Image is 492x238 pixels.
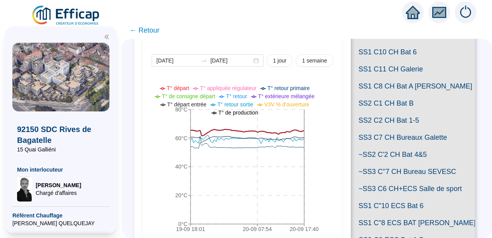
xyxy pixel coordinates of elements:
span: V3V % d'ouverture [264,101,309,108]
span: ← Retour [130,25,159,36]
tspan: 20-09 07:54 [243,226,272,232]
span: T° retour primaire [267,85,310,91]
tspan: 60°C [175,135,187,141]
span: Chargé d'affaires [36,189,81,197]
span: 15 Quai Galliéni [17,146,105,153]
span: T° retour sortie [217,101,253,108]
span: swap-right [201,57,207,64]
span: SS1 C8 CH Bat A [PERSON_NAME] [351,78,475,95]
span: fund [432,5,446,19]
button: 1 semaine [296,54,333,67]
span: SS1 C"10 ECS Bat 6 [351,197,475,214]
span: SS1 C10 CH Bat 6 [351,43,475,61]
tspan: 40°C [175,164,187,170]
span: T° de production [218,109,258,116]
span: T° départ [167,85,189,91]
span: Référent Chauffage [12,212,109,219]
button: 1 jour [267,54,293,67]
img: Chargé d'affaires [17,177,33,202]
span: ~SS2 C'2 CH Bat 4&5 [351,146,475,163]
img: efficap energie logo [31,5,101,26]
tspan: 0°C [178,221,188,227]
span: T° appliquée régulateur [200,85,256,91]
span: 92150 SDC Rives de Bagatelle [17,124,105,146]
span: T° extérieure mélangée [258,93,315,99]
span: T° retour [226,93,247,99]
tspan: 20-09 17:40 [290,226,319,232]
span: ~SS3 C6 CH+ECS Salle de sport [351,180,475,197]
span: [PERSON_NAME] [36,181,81,189]
span: 1 jour [273,57,286,65]
span: SS3 C7 CH Bureaux Galette [351,129,475,146]
span: to [201,57,207,64]
span: home [406,5,420,19]
tspan: 20°C [175,192,187,198]
span: SS2 C1 CH Bat B [351,95,475,112]
input: Date de fin [210,57,252,65]
span: Mon interlocuteur [17,166,105,174]
span: [PERSON_NAME] QUELQUEJAY [12,219,109,227]
span: T° départ entrée [167,101,206,108]
input: Date de début [156,57,198,65]
span: T° de consigne départ [162,93,215,99]
span: 1 semaine [302,57,327,65]
tspan: 19-09 18:01 [176,226,205,232]
img: alerts [455,2,476,23]
span: SS2 C2 CH Bat 1-5 [351,112,475,129]
span: double-left [104,34,109,40]
span: ~SS3 C''7 CH Bureau SEVESC [351,163,475,180]
span: SS1 C11 CH Galerie [351,61,475,78]
span: SS1 C"8 ECS BAT [PERSON_NAME] [351,214,475,231]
